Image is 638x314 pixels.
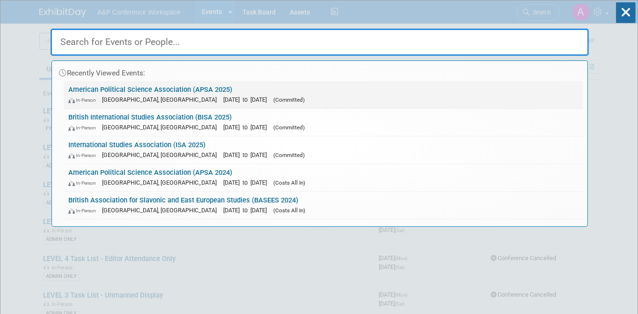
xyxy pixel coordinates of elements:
[223,96,271,103] span: [DATE] to [DATE]
[64,164,583,191] a: American Political Science Association (APSA 2024) In-Person [GEOGRAPHIC_DATA], [GEOGRAPHIC_DATA]...
[273,152,305,158] span: (Committed)
[68,152,100,158] span: In-Person
[64,81,583,108] a: American Political Science Association (APSA 2025) In-Person [GEOGRAPHIC_DATA], [GEOGRAPHIC_DATA]...
[223,207,271,214] span: [DATE] to [DATE]
[273,207,305,214] span: (Costs All In)
[102,179,221,186] span: [GEOGRAPHIC_DATA], [GEOGRAPHIC_DATA]
[273,124,305,131] span: (Committed)
[102,207,221,214] span: [GEOGRAPHIC_DATA], [GEOGRAPHIC_DATA]
[51,29,589,56] input: Search for Events or People...
[223,151,271,158] span: [DATE] to [DATE]
[64,192,583,219] a: British Association for Slavonic and East European Studies (BASEES 2024) In-Person [GEOGRAPHIC_DA...
[64,136,583,164] a: International Studies Association (ISA 2025) In-Person [GEOGRAPHIC_DATA], [GEOGRAPHIC_DATA] [DATE...
[273,179,305,186] span: (Costs All In)
[68,97,100,103] span: In-Person
[273,97,305,103] span: (Committed)
[64,109,583,136] a: British International Studies Association (BISA 2025) In-Person [GEOGRAPHIC_DATA], [GEOGRAPHIC_DA...
[57,61,583,81] div: Recently Viewed Events:
[68,180,100,186] span: In-Person
[223,124,271,131] span: [DATE] to [DATE]
[102,151,221,158] span: [GEOGRAPHIC_DATA], [GEOGRAPHIC_DATA]
[223,179,271,186] span: [DATE] to [DATE]
[102,124,221,131] span: [GEOGRAPHIC_DATA], [GEOGRAPHIC_DATA]
[102,96,221,103] span: [GEOGRAPHIC_DATA], [GEOGRAPHIC_DATA]
[68,125,100,131] span: In-Person
[68,208,100,214] span: In-Person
